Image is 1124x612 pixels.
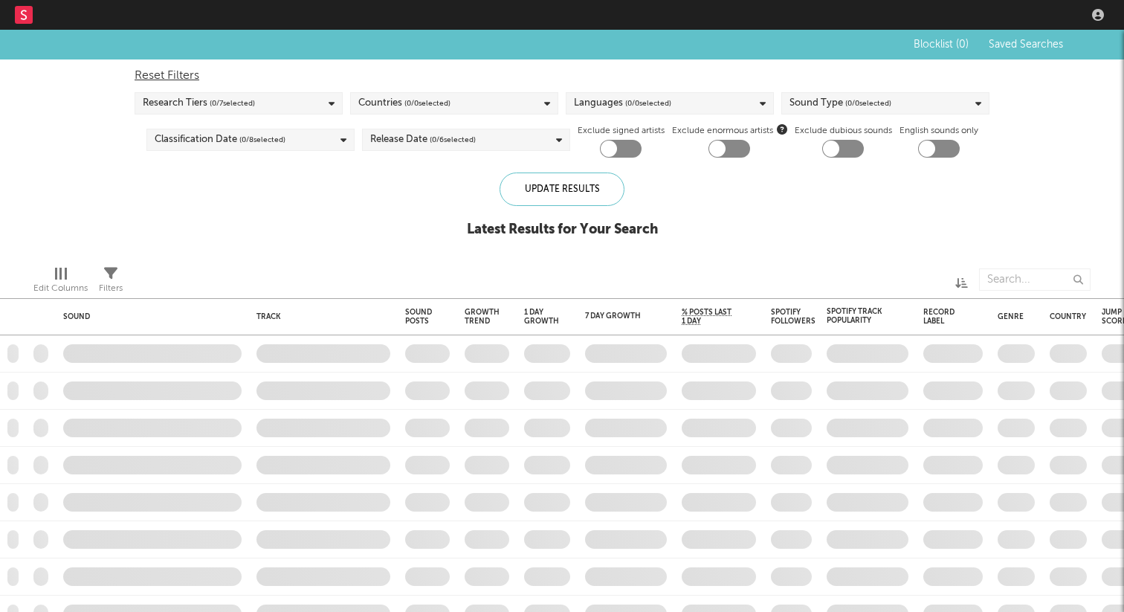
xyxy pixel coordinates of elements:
label: English sounds only [899,122,978,140]
span: ( 0 / 8 selected) [239,131,285,149]
div: Track [256,312,383,321]
span: ( 0 / 7 selected) [210,94,255,112]
label: Exclude dubious sounds [795,122,892,140]
div: 7 Day Growth [585,312,645,321]
span: ( 0 ) [956,39,969,50]
div: Genre [998,312,1024,321]
span: ( 0 / 0 selected) [625,94,671,112]
div: Sound [63,312,234,321]
span: ( 0 / 0 selected) [404,94,450,112]
div: Sound Posts [405,308,432,326]
div: Edit Columns [33,280,88,297]
div: Reset Filters [135,67,989,85]
div: Latest Results for Your Search [467,221,658,239]
div: Country [1050,312,1086,321]
div: Filters [99,280,123,297]
button: Exclude enormous artists [777,122,787,136]
div: Spotify Track Popularity [827,307,886,325]
div: Classification Date [155,131,285,149]
div: Sound Type [789,94,891,112]
span: Exclude enormous artists [672,122,787,140]
span: ( 0 / 6 selected) [430,131,476,149]
input: Search... [979,268,1091,291]
span: Saved Searches [989,39,1066,50]
div: Filters [99,261,123,304]
div: Languages [574,94,671,112]
div: Research Tiers [143,94,255,112]
div: Update Results [500,173,624,206]
div: Spotify Followers [771,308,815,326]
span: Blocklist [914,39,969,50]
div: Release Date [370,131,476,149]
span: ( 0 / 0 selected) [845,94,891,112]
span: % Posts Last 1 Day [682,308,734,326]
button: Saved Searches [984,39,1066,51]
div: Record Label [923,308,960,326]
div: Edit Columns [33,261,88,304]
div: 1 Day Growth [524,308,559,326]
div: Countries [358,94,450,112]
label: Exclude signed artists [578,122,665,140]
div: Growth Trend [465,308,502,326]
